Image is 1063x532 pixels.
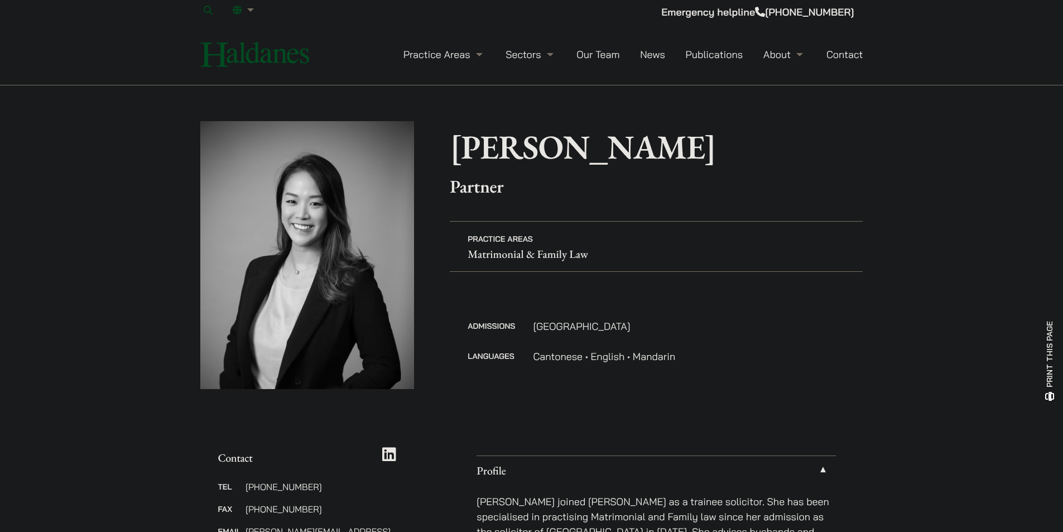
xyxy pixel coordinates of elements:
a: LinkedIn [382,447,396,462]
a: Our Team [576,48,619,61]
dt: Admissions [468,319,515,349]
a: News [640,48,665,61]
a: Profile [477,456,836,485]
a: EN [233,6,257,15]
dd: [PHONE_NUMBER] [246,505,396,514]
dd: [GEOGRAPHIC_DATA] [533,319,845,334]
span: Practice Areas [468,234,533,244]
img: Logo of Haldanes [200,42,309,67]
a: Sectors [506,48,556,61]
dd: [PHONE_NUMBER] [246,482,396,491]
a: Contact [826,48,863,61]
dt: Fax [218,505,241,527]
a: About [763,48,806,61]
a: Publications [686,48,743,61]
a: Practice Areas [403,48,485,61]
p: Partner [450,176,863,197]
dt: Languages [468,349,515,364]
a: Emergency helpline[PHONE_NUMBER] [661,6,854,18]
dd: Cantonese • English • Mandarin [533,349,845,364]
h2: Contact [218,451,397,464]
h1: [PERSON_NAME] [450,127,863,167]
dt: Tel [218,482,241,505]
a: Matrimonial & Family Law [468,247,588,261]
